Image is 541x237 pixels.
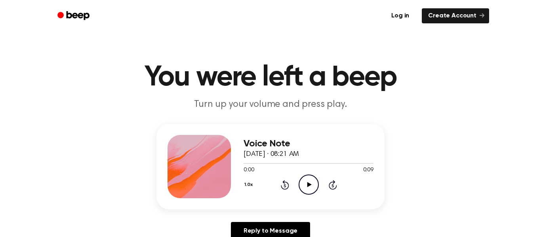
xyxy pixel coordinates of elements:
span: 0:09 [363,166,373,174]
a: Beep [52,8,97,24]
span: 0:00 [244,166,254,174]
a: Create Account [422,8,489,23]
p: Turn up your volume and press play. [118,98,423,111]
span: [DATE] · 08:21 AM [244,151,299,158]
button: 1.0x [244,178,255,191]
h1: You were left a beep [68,63,473,92]
h3: Voice Note [244,138,373,149]
a: Log in [383,7,417,25]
